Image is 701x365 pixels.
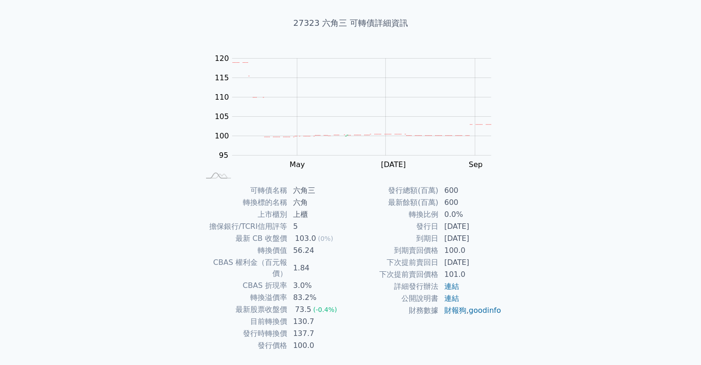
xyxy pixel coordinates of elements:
[318,235,333,242] span: (0%)
[381,160,406,169] tspan: [DATE]
[288,292,351,304] td: 83.2%
[215,73,229,82] tspan: 115
[288,280,351,292] td: 3.0%
[439,209,502,221] td: 0.0%
[439,245,502,257] td: 100.0
[215,132,229,140] tspan: 100
[351,293,439,305] td: 公開說明書
[200,209,288,221] td: 上市櫃別
[439,221,502,233] td: [DATE]
[439,257,502,269] td: [DATE]
[439,233,502,245] td: [DATE]
[200,233,288,245] td: 最新 CB 收盤價
[200,197,288,209] td: 轉換標的名稱
[313,306,337,313] span: (-0.4%)
[288,257,351,280] td: 1.84
[439,185,502,197] td: 600
[189,17,513,30] h1: 27323 六角三 可轉債詳細資訊
[200,257,288,280] td: CBAS 權利金（百元報價）
[288,340,351,352] td: 100.0
[655,321,701,365] div: 聊天小工具
[439,305,502,317] td: ,
[200,340,288,352] td: 發行價格
[215,112,229,121] tspan: 105
[289,160,305,169] tspan: May
[288,197,351,209] td: 六角
[351,269,439,281] td: 下次提前賣回價格
[351,185,439,197] td: 發行總額(百萬)
[200,280,288,292] td: CBAS 折現率
[439,269,502,281] td: 101.0
[200,316,288,328] td: 目前轉換價
[351,221,439,233] td: 發行日
[210,54,505,169] g: Chart
[288,221,351,233] td: 5
[200,292,288,304] td: 轉換溢價率
[200,221,288,233] td: 擔保銀行/TCRI信用評等
[351,209,439,221] td: 轉換比例
[293,233,318,244] div: 103.0
[444,282,459,291] a: 連結
[288,245,351,257] td: 56.24
[655,321,701,365] iframe: Chat Widget
[293,304,313,315] div: 73.5
[200,245,288,257] td: 轉換價值
[351,305,439,317] td: 財務數據
[439,197,502,209] td: 600
[444,306,466,315] a: 財報狗
[200,328,288,340] td: 發行時轉換價
[288,209,351,221] td: 上櫃
[215,93,229,102] tspan: 110
[469,306,501,315] a: goodinfo
[219,151,228,160] tspan: 95
[444,294,459,303] a: 連結
[288,185,351,197] td: 六角三
[351,197,439,209] td: 最新餘額(百萬)
[351,257,439,269] td: 下次提前賣回日
[200,185,288,197] td: 可轉債名稱
[288,328,351,340] td: 137.7
[351,233,439,245] td: 到期日
[288,316,351,328] td: 130.7
[351,281,439,293] td: 詳細發行辦法
[200,304,288,316] td: 最新股票收盤價
[469,160,483,169] tspan: Sep
[351,245,439,257] td: 到期賣回價格
[215,54,229,63] tspan: 120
